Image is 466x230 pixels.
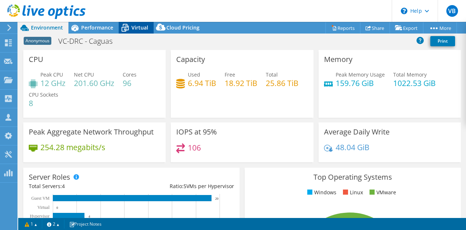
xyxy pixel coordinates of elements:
h4: 159.76 GiB [336,79,385,87]
h4: 18.92 TiB [225,79,257,87]
span: Free [225,71,235,78]
span: Peak Memory Usage [336,71,385,78]
text: 20 [215,197,219,200]
span: 4 [62,183,65,190]
text: 0 [56,206,58,210]
h3: Average Daily Write [324,128,390,136]
a: Print [430,36,455,46]
h4: 48.04 GiB [336,143,370,151]
span: 5 [183,183,186,190]
a: Export [390,22,423,34]
h4: 201.60 GHz [74,79,114,87]
a: Reports [325,22,360,34]
span: Total Memory [393,71,427,78]
h3: CPU [29,55,43,63]
text: Guest VM [31,196,50,201]
text: 4 [88,215,90,218]
h3: Server Roles [29,173,70,181]
span: Total [266,71,278,78]
a: 1 [20,219,42,229]
span: Net CPU [74,71,94,78]
div: Total Servers: [29,182,131,190]
h3: Peak Aggregate Network Throughput [29,128,154,136]
li: Linux [341,188,363,196]
a: Share [360,22,390,34]
h4: 96 [123,79,137,87]
text: Hypervisor [30,214,50,219]
span: Environment [31,24,63,31]
svg: \n [401,8,407,14]
h4: 254.28 megabits/s [40,143,105,151]
span: Used [188,71,200,78]
h1: VC-DRC - Caguas [55,37,124,45]
span: Cloud Pricing [166,24,200,31]
span: Peak CPU [40,71,63,78]
span: CPU Sockets [29,91,58,98]
h4: 12 GHz [40,79,66,87]
h3: Top Operating Systems [250,173,455,181]
a: 2 [42,219,64,229]
h4: 8 [29,99,58,107]
h3: IOPS at 95% [176,128,217,136]
h3: Memory [324,55,352,63]
span: Performance [81,24,113,31]
a: Project Notes [64,219,107,229]
li: VMware [368,188,396,196]
h4: 106 [188,144,201,152]
h3: Capacity [176,55,205,63]
h4: 25.86 TiB [266,79,299,87]
span: Cores [123,71,137,78]
text: Virtual [37,205,50,210]
span: Anonymous [24,37,51,45]
h4: 1022.53 GiB [393,79,436,87]
a: More [423,22,457,34]
span: Virtual [131,24,148,31]
h4: 6.94 TiB [188,79,216,87]
div: Ratio: VMs per Hypervisor [131,182,234,190]
span: VB [446,5,458,17]
li: Windows [305,188,336,196]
